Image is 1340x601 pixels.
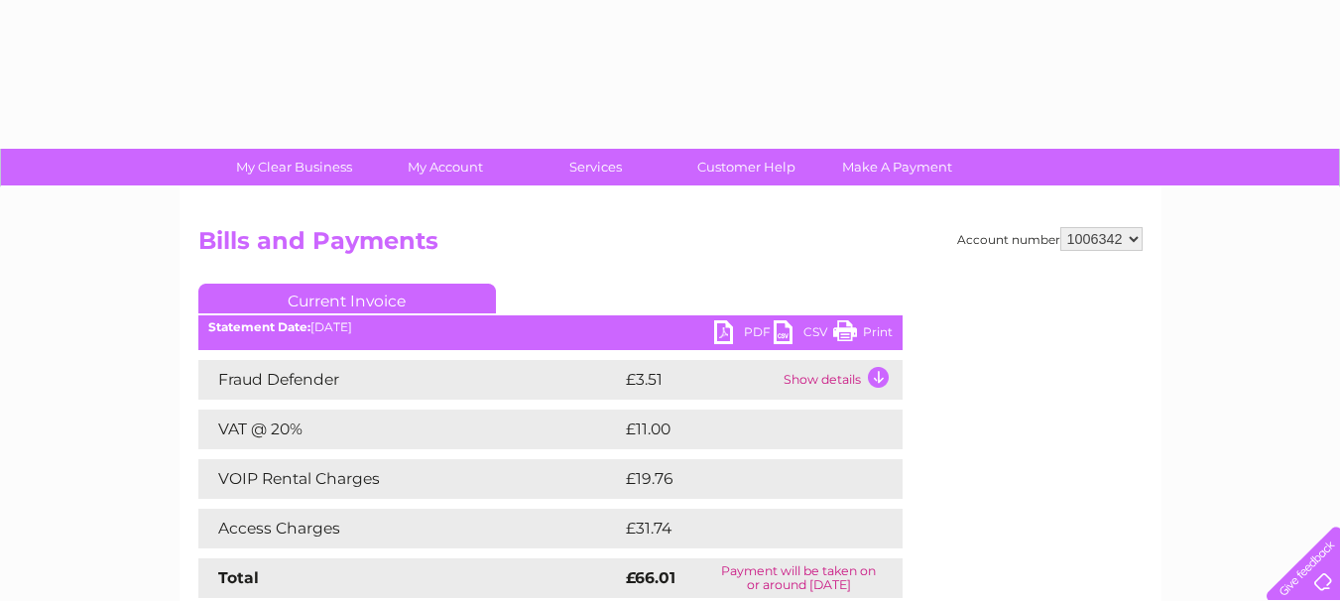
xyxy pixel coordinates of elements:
a: Make A Payment [815,149,979,185]
td: VAT @ 20% [198,410,621,449]
div: Account number [957,227,1143,251]
a: PDF [714,320,774,349]
strong: Total [218,568,259,587]
a: My Clear Business [212,149,376,185]
td: Show details [779,360,903,400]
div: [DATE] [198,320,903,334]
a: Current Invoice [198,284,496,313]
td: VOIP Rental Charges [198,459,621,499]
a: Services [514,149,677,185]
td: Access Charges [198,509,621,548]
a: CSV [774,320,833,349]
td: Payment will be taken on or around [DATE] [695,558,903,598]
a: My Account [363,149,527,185]
h2: Bills and Payments [198,227,1143,265]
td: £19.76 [621,459,861,499]
td: £11.00 [621,410,859,449]
td: £31.74 [621,509,860,548]
td: Fraud Defender [198,360,621,400]
strong: £66.01 [626,568,675,587]
a: Customer Help [665,149,828,185]
b: Statement Date: [208,319,310,334]
a: Print [833,320,893,349]
td: £3.51 [621,360,779,400]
